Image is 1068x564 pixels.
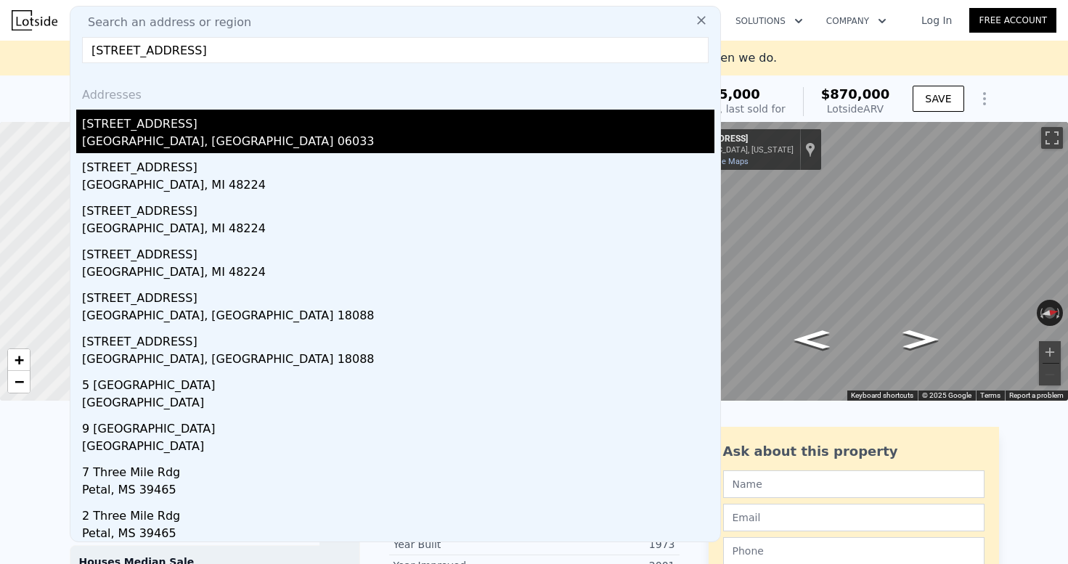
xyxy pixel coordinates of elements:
div: Map [664,122,1068,401]
div: [GEOGRAPHIC_DATA] [82,438,714,458]
div: [STREET_ADDRESS] [82,284,714,307]
div: Street View [664,122,1068,401]
div: 7 Three Mile Rdg [82,458,714,481]
input: Email [723,504,985,531]
div: 1973 [534,537,675,552]
button: Zoom out [1039,364,1061,385]
span: $870,000 [821,86,890,102]
img: Lotside [12,10,57,30]
button: Keyboard shortcuts [851,391,913,401]
div: [GEOGRAPHIC_DATA], [GEOGRAPHIC_DATA] 18088 [82,351,714,371]
a: Terms (opens in new tab) [980,391,1000,399]
button: Rotate clockwise [1056,300,1064,326]
button: Reset the view [1036,305,1064,320]
button: Company [815,8,898,34]
span: + [15,351,24,369]
path: Go North, Cedarwood Ln [888,325,954,353]
div: [STREET_ADDRESS] [82,110,714,133]
button: Zoom in [1039,341,1061,363]
div: [GEOGRAPHIC_DATA] [82,394,714,414]
span: Search an address or region [76,14,251,31]
a: Show location on map [805,142,815,158]
div: [GEOGRAPHIC_DATA], [GEOGRAPHIC_DATA] 06033 [82,133,714,153]
div: [GEOGRAPHIC_DATA], [US_STATE] [670,145,794,155]
div: [GEOGRAPHIC_DATA], MI 48224 [82,220,714,240]
button: Rotate counterclockwise [1037,300,1045,326]
button: Toggle fullscreen view [1041,127,1063,149]
input: Enter an address, city, region, neighborhood or zip code [82,37,709,63]
div: [STREET_ADDRESS] [82,197,714,220]
button: SAVE [913,86,963,112]
div: Off Market, last sold for [667,102,786,116]
path: Go South, Cedarwood Ln [779,326,845,353]
a: Zoom out [8,371,30,393]
span: $405,000 [691,86,760,102]
div: 2 Three Mile Rdg [82,502,714,525]
div: Petal, MS 39465 [82,481,714,502]
div: [STREET_ADDRESS] [82,327,714,351]
div: Year Built [394,537,534,552]
div: 5 [GEOGRAPHIC_DATA] [82,371,714,394]
div: Petal, MS 39465 [82,525,714,545]
div: [GEOGRAPHIC_DATA], [GEOGRAPHIC_DATA] 18088 [82,307,714,327]
div: Lotside ARV [821,102,890,116]
span: © 2025 Google [922,391,971,399]
button: Show Options [970,84,999,113]
div: [GEOGRAPHIC_DATA], MI 48224 [82,176,714,197]
button: Solutions [724,8,815,34]
span: − [15,372,24,391]
a: Zoom in [8,349,30,371]
a: Free Account [969,8,1056,33]
div: [GEOGRAPHIC_DATA], MI 48224 [82,263,714,284]
a: Report a problem [1009,391,1064,399]
a: Log In [904,13,969,28]
div: [STREET_ADDRESS] [82,153,714,176]
div: [STREET_ADDRESS] [82,240,714,263]
input: Name [723,470,985,498]
div: 9 [GEOGRAPHIC_DATA] [82,414,714,438]
div: Ask about this property [723,441,985,462]
div: Addresses [76,75,714,110]
div: [STREET_ADDRESS] [670,134,794,145]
